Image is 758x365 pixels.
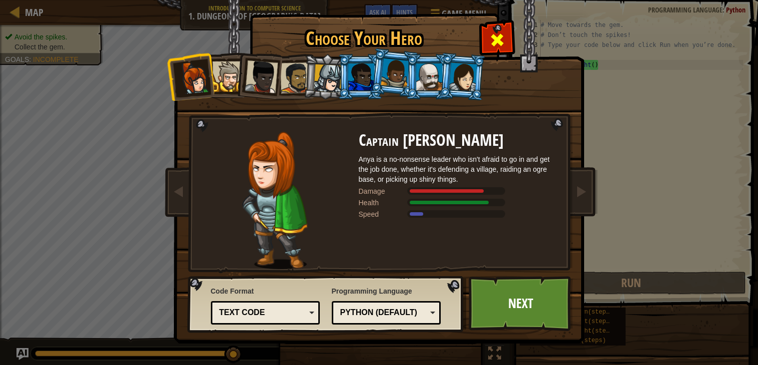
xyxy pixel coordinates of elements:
div: Damage [359,186,409,196]
span: Code Format [211,286,320,296]
li: Okar Stompfoot [406,54,451,99]
div: Python (Default) [340,307,427,319]
li: Gordon the Stalwart [338,54,383,99]
span: Programming Language [332,286,441,296]
div: Gains 140% of listed Warrior armor health. [359,198,559,208]
div: Moves at 6 meters per second. [359,209,559,219]
li: Captain Anya Weston [166,52,215,101]
a: Next [469,276,573,331]
li: Sir Tharin Thunderfist [202,52,247,98]
li: Hattori Hanzō [302,53,350,101]
div: Speed [359,209,409,219]
div: Text code [219,307,306,319]
li: Alejandro the Duelist [269,53,315,100]
img: captain-pose.png [242,132,308,269]
li: Illia Shieldsmith [438,52,486,101]
div: Anya is a no-nonsense leader who isn't afraid to go in and get the job done, whether it's defendi... [359,154,559,184]
img: language-selector-background.png [187,276,466,333]
h1: Choose Your Hero [252,28,477,49]
div: Deals 120% of listed Warrior weapon damage. [359,186,559,196]
div: Health [359,198,409,208]
h2: Captain [PERSON_NAME] [359,132,559,149]
li: Lady Ida Justheart [234,50,283,99]
li: Arryn Stonewall [369,48,419,98]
